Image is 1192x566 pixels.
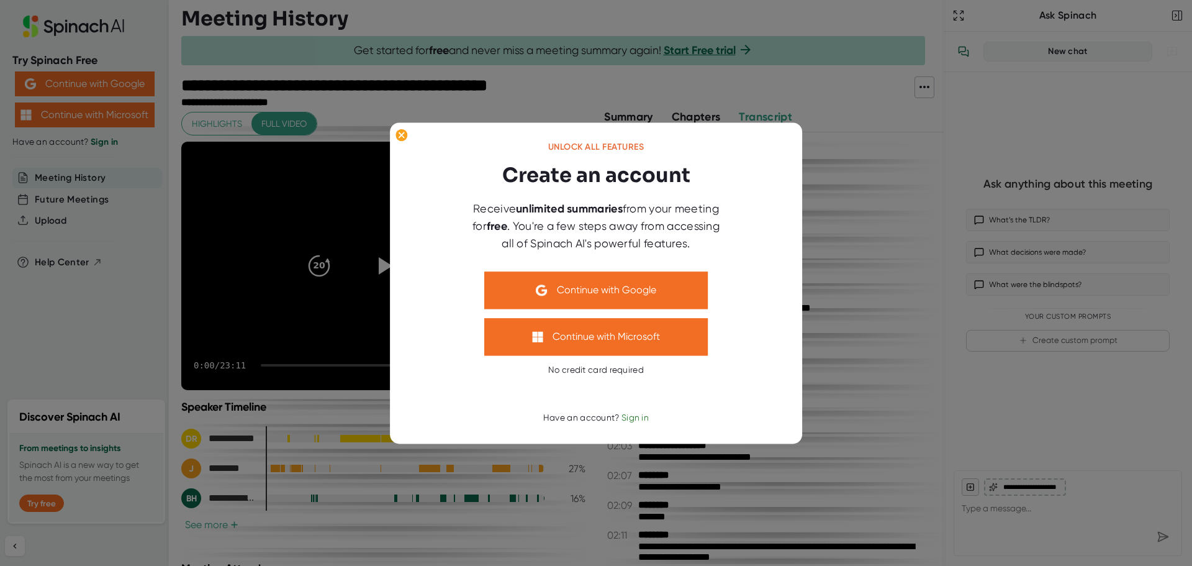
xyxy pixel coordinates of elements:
[502,160,690,190] h3: Create an account
[548,365,644,376] div: No credit card required
[487,219,507,233] b: free
[516,202,623,216] b: unlimited summaries
[621,413,649,423] span: Sign in
[536,285,548,296] img: Aehbyd4JwY73AAAAAElFTkSuQmCC
[466,200,726,252] div: Receive from your meeting for . You're a few steps away from accessing all of Spinach AI's powerf...
[543,413,649,424] div: Have an account?
[548,142,644,153] div: Unlock all features
[484,272,708,309] button: Continue with Google
[484,318,708,355] button: Continue with Microsoft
